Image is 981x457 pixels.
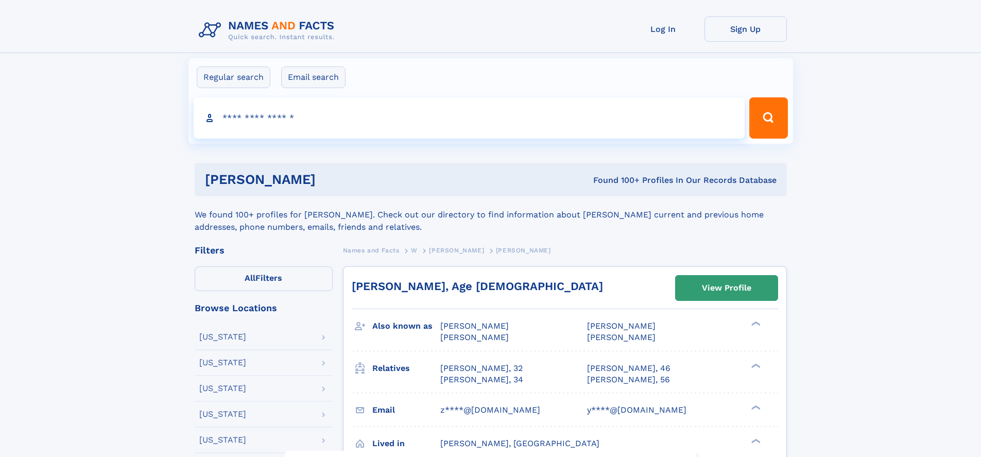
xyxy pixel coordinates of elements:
[749,97,787,139] button: Search Button
[372,435,440,452] h3: Lived in
[429,244,484,257] a: [PERSON_NAME]
[245,273,255,283] span: All
[704,16,787,42] a: Sign Up
[440,332,509,342] span: [PERSON_NAME]
[343,244,400,257] a: Names and Facts
[749,404,761,411] div: ❯
[352,280,603,293] a: [PERSON_NAME], Age [DEMOGRAPHIC_DATA]
[281,66,346,88] label: Email search
[702,276,751,300] div: View Profile
[749,320,761,327] div: ❯
[195,303,333,313] div: Browse Locations
[199,384,246,393] div: [US_STATE]
[195,196,787,233] div: We found 100+ profiles for [PERSON_NAME]. Check out our directory to find information about [PERS...
[587,363,670,374] a: [PERSON_NAME], 46
[372,317,440,335] h3: Also known as
[440,321,509,331] span: [PERSON_NAME]
[411,247,418,254] span: W
[749,437,761,444] div: ❯
[195,246,333,255] div: Filters
[195,266,333,291] label: Filters
[440,374,523,385] a: [PERSON_NAME], 34
[587,332,656,342] span: [PERSON_NAME]
[199,333,246,341] div: [US_STATE]
[622,16,704,42] a: Log In
[454,175,777,186] div: Found 100+ Profiles In Our Records Database
[194,97,745,139] input: search input
[372,401,440,419] h3: Email
[411,244,418,257] a: W
[199,436,246,444] div: [US_STATE]
[587,374,670,385] a: [PERSON_NAME], 56
[429,247,484,254] span: [PERSON_NAME]
[205,173,455,186] h1: [PERSON_NAME]
[199,410,246,418] div: [US_STATE]
[197,66,270,88] label: Regular search
[440,363,523,374] a: [PERSON_NAME], 32
[749,362,761,369] div: ❯
[587,321,656,331] span: [PERSON_NAME]
[195,16,343,44] img: Logo Names and Facts
[372,360,440,377] h3: Relatives
[440,438,599,448] span: [PERSON_NAME], [GEOGRAPHIC_DATA]
[676,276,778,300] a: View Profile
[199,359,246,367] div: [US_STATE]
[496,247,551,254] span: [PERSON_NAME]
